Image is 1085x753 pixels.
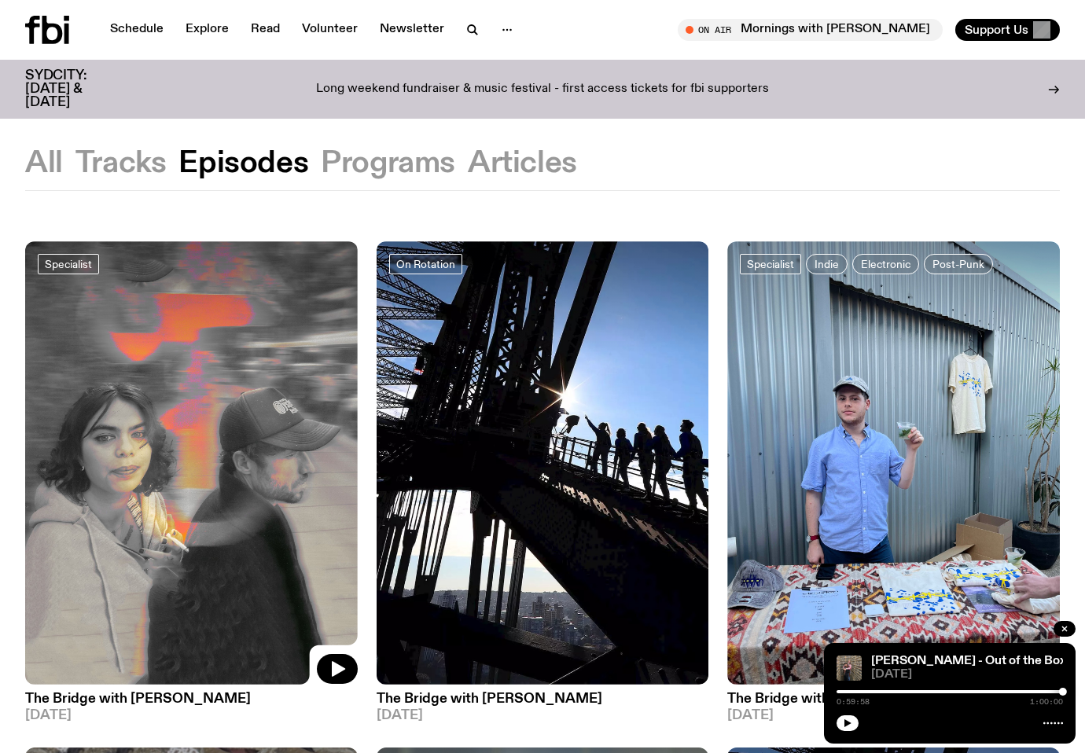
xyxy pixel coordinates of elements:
a: Indie [806,254,848,274]
a: The Bridge with [PERSON_NAME][DATE] [25,685,358,722]
a: On Rotation [389,254,462,274]
span: Specialist [45,258,92,270]
h3: The Bridge with [PERSON_NAME] [727,692,1060,706]
span: Post-Punk [932,258,984,270]
img: Kate Saap & Jenn Tran [837,656,862,681]
img: People climb Sydney's Harbour Bridge [377,241,709,685]
span: [DATE] [25,709,358,722]
span: On Rotation [396,258,455,270]
a: Read [241,19,289,41]
button: All [25,149,63,178]
a: Specialist [38,254,99,274]
h3: The Bridge with [PERSON_NAME] [377,692,709,706]
a: Volunteer [292,19,367,41]
span: Support Us [965,23,1028,37]
a: Electronic [852,254,919,274]
span: Electronic [861,258,910,270]
p: Long weekend fundraiser & music festival - first access tickets for fbi supporters [316,83,769,97]
a: The Bridge with [PERSON_NAME][DATE] [377,685,709,722]
span: Indie [815,258,839,270]
span: [DATE] [727,709,1060,722]
span: Specialist [747,258,794,270]
span: [DATE] [377,709,709,722]
span: 0:59:58 [837,698,870,706]
button: Programs [321,149,455,178]
button: On AirMornings with [PERSON_NAME] [678,19,943,41]
a: [PERSON_NAME] - Out of the Box [871,655,1066,667]
a: Schedule [101,19,173,41]
button: Articles [468,149,577,178]
a: Newsletter [370,19,454,41]
a: Post-Punk [924,254,993,274]
span: 1:00:00 [1030,698,1063,706]
h3: The Bridge with [PERSON_NAME] [25,692,358,706]
a: The Bridge with [PERSON_NAME][DATE] [727,685,1060,722]
h3: SYDCITY: [DATE] & [DATE] [25,69,126,109]
a: Explore [176,19,238,41]
button: Tracks [75,149,167,178]
a: Specialist [740,254,801,274]
span: [DATE] [871,669,1063,681]
button: Support Us [955,19,1060,41]
button: Episodes [178,149,308,178]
